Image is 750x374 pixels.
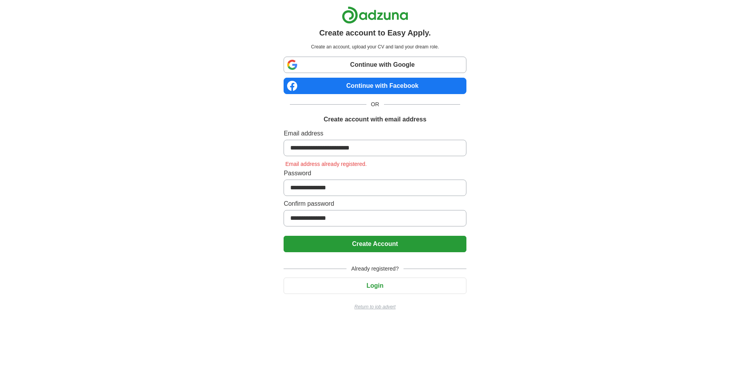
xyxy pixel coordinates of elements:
[284,282,466,289] a: Login
[284,236,466,252] button: Create Account
[284,303,466,310] a: Return to job advert
[366,100,384,109] span: OR
[285,43,464,50] p: Create an account, upload your CV and land your dream role.
[284,199,466,208] label: Confirm password
[284,169,466,178] label: Password
[284,129,466,138] label: Email address
[284,78,466,94] a: Continue with Facebook
[319,27,431,39] h1: Create account to Easy Apply.
[284,161,368,167] span: Email address already registered.
[342,6,408,24] img: Adzuna logo
[346,265,403,273] span: Already registered?
[284,57,466,73] a: Continue with Google
[284,278,466,294] button: Login
[323,115,426,124] h1: Create account with email address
